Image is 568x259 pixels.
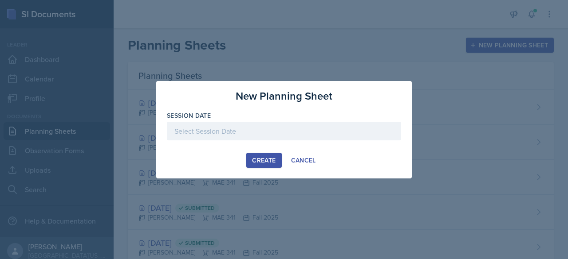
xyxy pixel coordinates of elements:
button: Create [246,153,281,168]
div: Cancel [291,157,316,164]
button: Cancel [285,153,322,168]
h3: New Planning Sheet [236,88,332,104]
label: Session Date [167,111,211,120]
div: Create [252,157,276,164]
